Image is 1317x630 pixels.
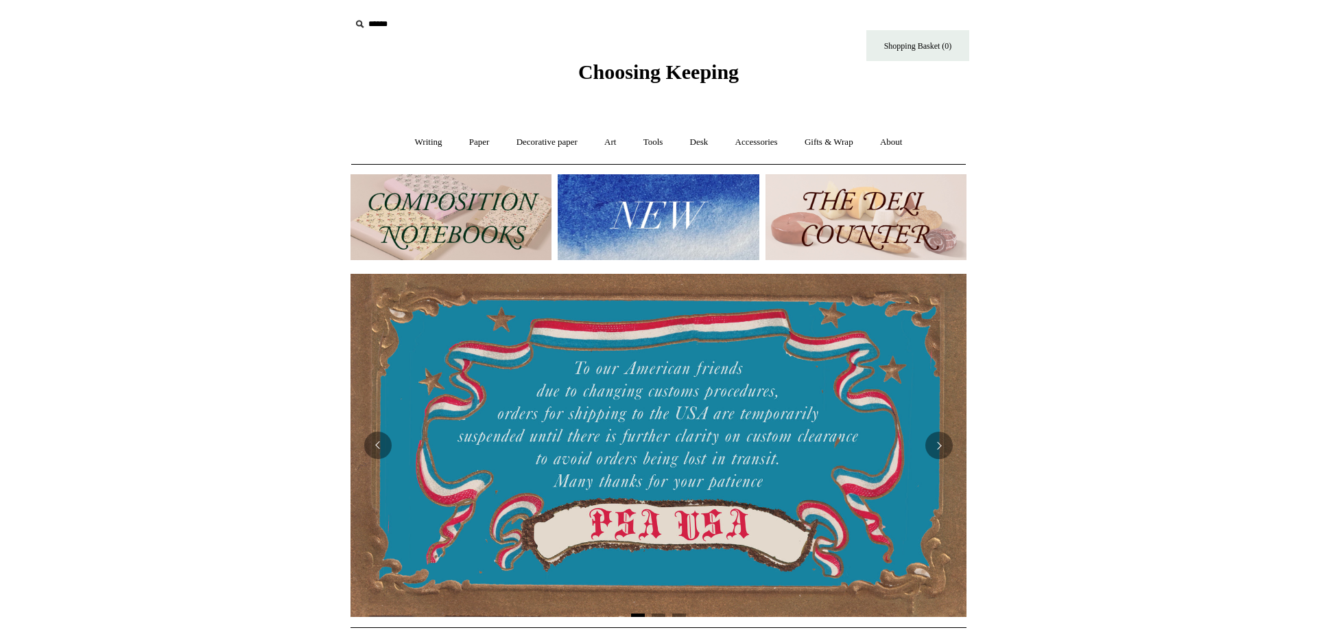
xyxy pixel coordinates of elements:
a: About [868,124,915,161]
button: Page 3 [672,614,686,617]
img: USA PSA .jpg__PID:33428022-6587-48b7-8b57-d7eefc91f15a [351,274,966,617]
button: Page 1 [631,614,645,617]
a: Choosing Keeping [578,71,739,81]
button: Next [925,432,953,459]
a: Gifts & Wrap [792,124,866,161]
a: Shopping Basket (0) [866,30,969,61]
button: Previous [364,432,392,459]
a: Art [592,124,628,161]
img: New.jpg__PID:f73bdf93-380a-4a35-bcfe-7823039498e1 [558,174,759,260]
a: Decorative paper [504,124,590,161]
a: Accessories [723,124,790,161]
img: 202302 Composition ledgers.jpg__PID:69722ee6-fa44-49dd-a067-31375e5d54ec [351,174,551,260]
a: Desk [678,124,721,161]
img: The Deli Counter [766,174,966,260]
a: Writing [403,124,455,161]
button: Page 2 [652,614,665,617]
span: Choosing Keeping [578,60,739,83]
a: Paper [457,124,502,161]
a: Tools [631,124,676,161]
